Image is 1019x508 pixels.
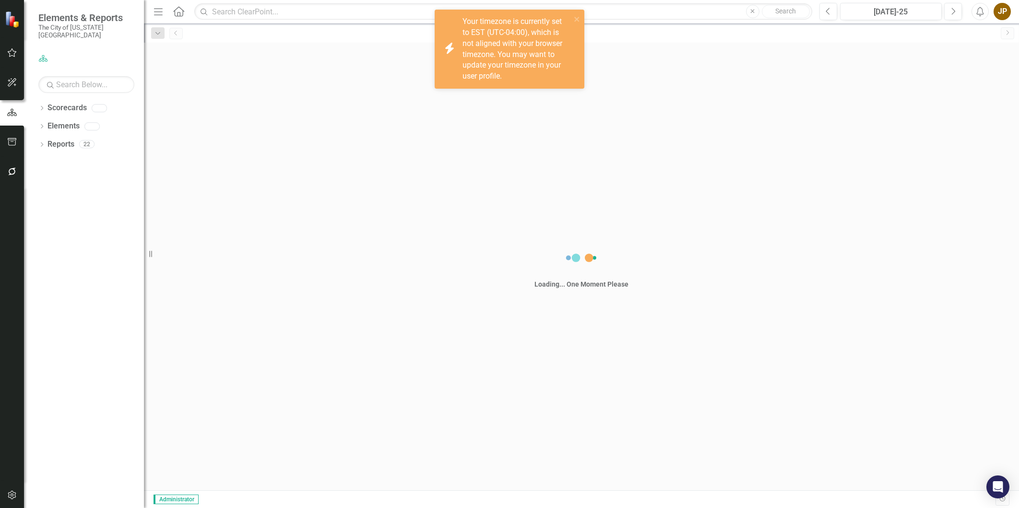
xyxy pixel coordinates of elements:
[574,13,581,24] button: close
[843,6,938,18] div: [DATE]-25
[79,140,95,149] div: 22
[986,475,1009,498] div: Open Intercom Messenger
[534,279,628,289] div: Loading... One Moment Please
[47,139,74,150] a: Reports
[38,23,134,39] small: The City of [US_STATE][GEOGRAPHIC_DATA]
[38,12,134,23] span: Elements & Reports
[775,7,796,15] span: Search
[762,5,810,18] button: Search
[994,3,1011,20] button: JP
[47,103,87,114] a: Scorecards
[5,11,22,28] img: ClearPoint Strategy
[47,121,80,132] a: Elements
[38,76,134,93] input: Search Below...
[840,3,942,20] button: [DATE]-25
[194,3,812,20] input: Search ClearPoint...
[154,495,199,504] span: Administrator
[462,16,571,82] div: Your timezone is currently set to EST (UTC-04:00), which is not aligned with your browser timezon...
